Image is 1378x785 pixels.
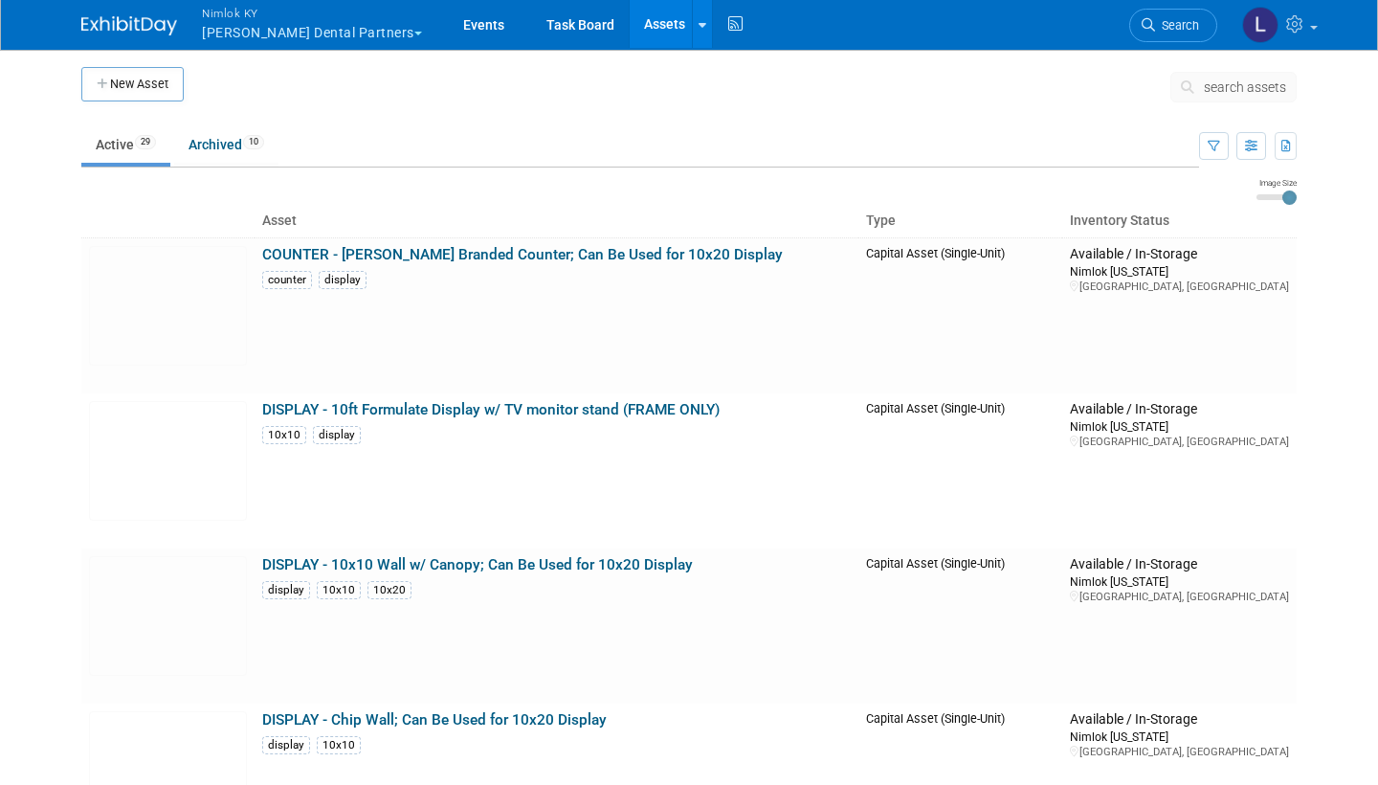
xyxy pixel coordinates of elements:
[262,581,310,599] div: display
[317,736,361,754] div: 10x10
[1070,590,1289,604] div: [GEOGRAPHIC_DATA], [GEOGRAPHIC_DATA]
[174,126,278,163] a: Archived10
[262,246,783,263] a: COUNTER - [PERSON_NAME] Branded Counter; Can Be Used for 10x20 Display
[1070,745,1289,759] div: [GEOGRAPHIC_DATA], [GEOGRAPHIC_DATA]
[1070,401,1289,418] div: Available / In-Storage
[1070,418,1289,435] div: Nimlok [US_STATE]
[1070,246,1289,263] div: Available / In-Storage
[1155,18,1199,33] span: Search
[81,67,184,101] button: New Asset
[1242,7,1278,43] img: Luc Schaefer
[313,426,361,444] div: display
[262,401,720,418] a: DISPLAY - 10ft Formulate Display w/ TV monitor stand (FRAME ONLY)
[858,205,1062,237] th: Type
[81,126,170,163] a: Active29
[858,549,1062,704] td: Capital Asset (Single-Unit)
[202,3,422,23] span: Nimlok KY
[858,393,1062,549] td: Capital Asset (Single-Unit)
[1070,556,1289,573] div: Available / In-Storage
[81,16,177,35] img: ExhibitDay
[1070,435,1289,449] div: [GEOGRAPHIC_DATA], [GEOGRAPHIC_DATA]
[1170,72,1297,102] button: search assets
[1256,177,1297,189] div: Image Size
[262,426,306,444] div: 10x10
[1129,9,1217,42] a: Search
[858,237,1062,393] td: Capital Asset (Single-Unit)
[367,581,411,599] div: 10x20
[1070,711,1289,729] div: Available / In-Storage
[317,581,361,599] div: 10x10
[1070,573,1289,590] div: Nimlok [US_STATE]
[262,736,310,754] div: display
[262,711,607,729] a: DISPLAY - Chip Wall; Can Be Used for 10x20 Display
[255,205,858,237] th: Asset
[135,135,156,149] span: 29
[262,271,312,289] div: counter
[1070,263,1289,280] div: Nimlok [US_STATE]
[1204,79,1286,95] span: search assets
[1070,729,1289,745] div: Nimlok [US_STATE]
[243,135,264,149] span: 10
[319,271,367,289] div: display
[262,556,693,573] a: DISPLAY - 10x10 Wall w/ Canopy; Can Be Used for 10x20 Display
[1070,280,1289,294] div: [GEOGRAPHIC_DATA], [GEOGRAPHIC_DATA]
